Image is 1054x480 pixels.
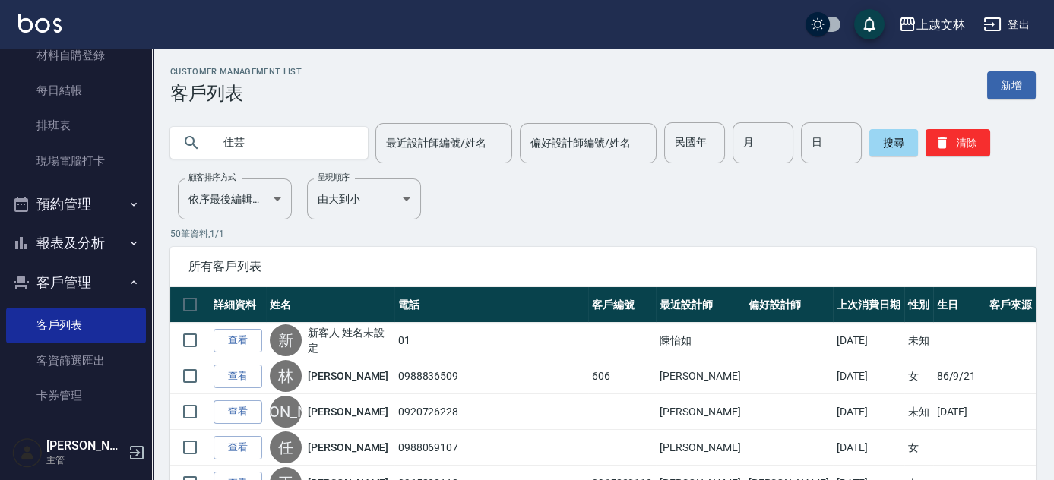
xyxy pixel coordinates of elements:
[904,394,933,430] td: 未知
[904,287,933,323] th: 性別
[904,358,933,394] td: 女
[904,430,933,466] td: 女
[46,453,124,467] p: 主管
[394,394,588,430] td: 0920726228
[188,172,236,183] label: 顧客排序方式
[214,329,262,352] a: 查看
[745,287,833,323] th: 偏好設計師
[6,223,146,263] button: 報表及分析
[308,440,388,455] a: [PERSON_NAME]
[656,287,744,323] th: 最近設計師
[307,178,421,219] div: 由大到小
[833,430,904,466] td: [DATE]
[6,185,146,224] button: 預約管理
[394,287,588,323] th: 電話
[588,287,657,323] th: 客戶編號
[394,430,588,466] td: 0988069107
[188,259,1018,274] span: 所有客戶列表
[904,323,933,358] td: 未知
[270,431,302,463] div: 任
[933,358,986,394] td: 86/9/21
[926,129,990,156] button: 清除
[18,14,62,33] img: Logo
[656,394,744,430] td: [PERSON_NAME]
[656,430,744,466] td: [PERSON_NAME]
[214,400,262,424] a: 查看
[6,108,146,143] a: 排班表
[6,73,146,108] a: 每日結帳
[6,378,146,413] a: 卡券管理
[308,368,388,384] a: [PERSON_NAME]
[986,287,1036,323] th: 客戶來源
[6,413,146,448] a: 入金管理
[6,144,146,178] a: 現場電腦打卡
[210,287,266,323] th: 詳細資料
[833,394,904,430] td: [DATE]
[892,9,971,40] button: 上越文林
[588,358,657,394] td: 606
[266,287,394,323] th: 姓名
[170,67,302,77] h2: Customer Management List
[656,358,744,394] td: [PERSON_NAME]
[869,129,918,156] button: 搜尋
[394,323,588,358] td: 01
[46,438,124,453] h5: [PERSON_NAME]
[656,323,744,358] td: 陳怡如
[833,287,904,323] th: 上次消費日期
[270,396,302,428] div: [PERSON_NAME]
[987,71,1036,99] a: 新增
[318,172,350,183] label: 呈現順序
[170,83,302,104] h3: 客戶列表
[308,404,388,419] a: [PERSON_NAME]
[270,360,302,392] div: 林
[6,343,146,378] a: 客資篩選匯出
[977,11,1036,39] button: 登出
[916,15,965,34] div: 上越文林
[854,9,885,39] button: save
[214,436,262,459] a: 查看
[833,358,904,394] td: [DATE]
[6,38,146,73] a: 材料自購登錄
[270,324,302,356] div: 新
[214,365,262,388] a: 查看
[178,178,292,219] div: 依序最後編輯時間
[308,325,391,355] a: 新客人 姓名未設定
[833,323,904,358] td: [DATE]
[933,287,986,323] th: 生日
[6,263,146,302] button: 客戶管理
[394,358,588,394] td: 0988836509
[170,227,1036,241] p: 50 筆資料, 1 / 1
[12,437,43,468] img: Person
[213,122,356,163] input: 搜尋關鍵字
[933,394,986,430] td: [DATE]
[6,308,146,343] a: 客戶列表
